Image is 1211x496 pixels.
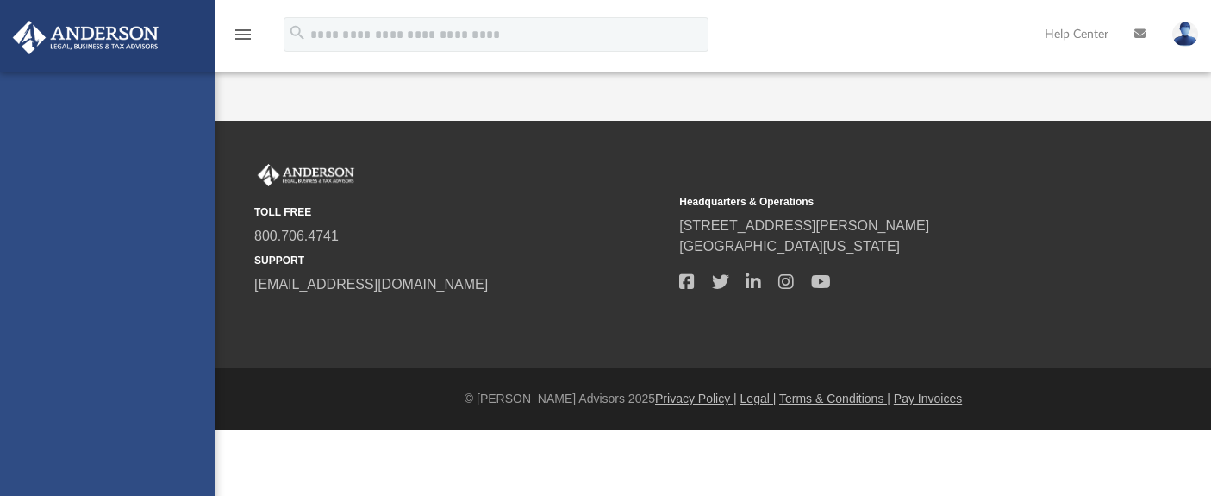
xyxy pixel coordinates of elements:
[8,21,164,54] img: Anderson Advisors Platinum Portal
[655,392,737,405] a: Privacy Policy |
[779,392,890,405] a: Terms & Conditions |
[254,204,667,220] small: TOLL FREE
[254,229,339,243] a: 800.706.4741
[679,218,929,233] a: [STREET_ADDRESS][PERSON_NAME]
[679,194,1092,210] small: Headquarters & Operations
[233,33,253,45] a: menu
[254,164,358,186] img: Anderson Advisors Platinum Portal
[254,253,667,268] small: SUPPORT
[215,390,1211,408] div: © [PERSON_NAME] Advisors 2025
[1172,22,1198,47] img: User Pic
[740,392,777,405] a: Legal |
[894,392,962,405] a: Pay Invoices
[254,277,488,292] a: [EMAIL_ADDRESS][DOMAIN_NAME]
[288,23,307,42] i: search
[233,24,253,45] i: menu
[679,239,900,254] a: [GEOGRAPHIC_DATA][US_STATE]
